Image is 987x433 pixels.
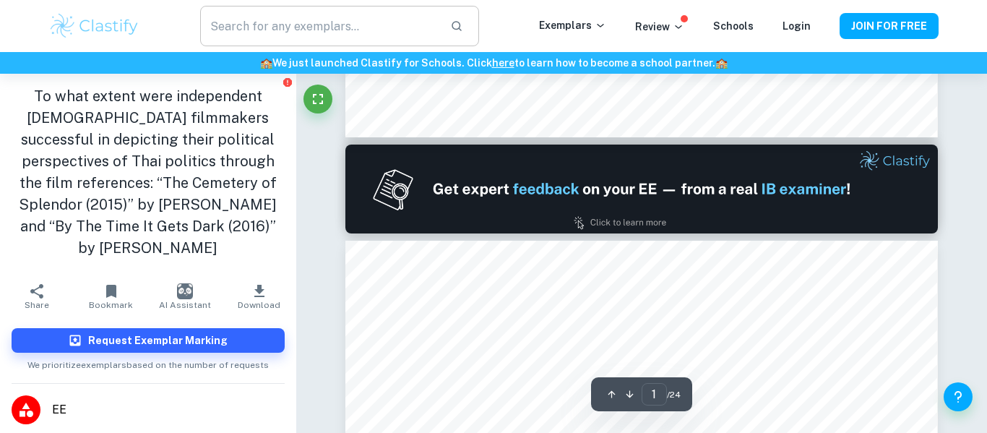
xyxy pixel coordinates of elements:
[539,17,606,33] p: Exemplars
[635,19,684,35] p: Review
[222,276,296,317] button: Download
[783,20,811,32] a: Login
[12,85,285,259] h1: To what extent were independent [DEMOGRAPHIC_DATA] filmmakers successful in depicting their polit...
[713,20,754,32] a: Schools
[492,57,514,69] a: here
[260,57,272,69] span: 🏫
[303,85,332,113] button: Fullscreen
[12,328,285,353] button: Request Exemplar Marking
[52,401,285,419] span: EE
[345,145,938,233] img: Ad
[238,300,280,310] span: Download
[177,283,193,299] img: AI Assistant
[715,57,728,69] span: 🏫
[25,300,49,310] span: Share
[88,333,228,348] h6: Request Exemplar Marking
[27,353,269,372] span: We prioritize exemplars based on the number of requests
[148,276,222,317] button: AI Assistant
[48,12,140,40] img: Clastify logo
[840,13,939,39] button: JOIN FOR FREE
[159,300,211,310] span: AI Assistant
[3,55,984,71] h6: We just launched Clastify for Schools. Click to learn how to become a school partner.
[74,276,147,317] button: Bookmark
[944,382,973,411] button: Help and Feedback
[200,6,439,46] input: Search for any exemplars...
[667,388,681,401] span: / 24
[283,77,293,87] button: Report issue
[89,300,133,310] span: Bookmark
